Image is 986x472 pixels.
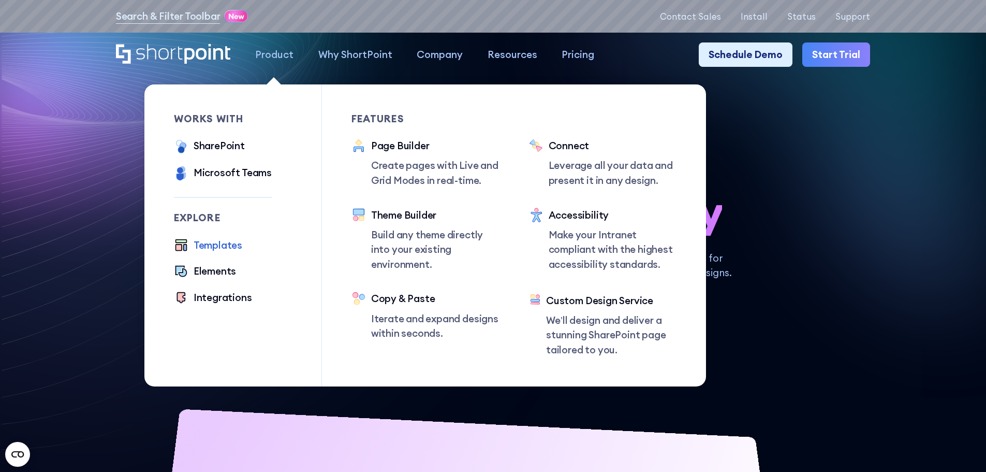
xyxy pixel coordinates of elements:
[550,42,607,67] a: Pricing
[116,9,220,24] a: Search & Filter Toolbar
[546,313,676,357] p: We’ll design and deliver a stunning SharePoint page tailored to you.
[351,291,499,340] a: Copy & PasteIterate and expand designs within seconds.
[174,165,272,182] a: Microsoft Teams
[802,42,870,67] a: Start Trial
[174,213,272,223] div: Explore
[243,42,306,67] a: Product
[174,264,237,280] a: Elements
[371,311,499,341] p: Iterate and expand designs within seconds.
[488,47,537,62] div: Resources
[529,208,677,274] a: AccessibilityMake your Intranet compliant with the highest accessibility standards.
[371,291,499,306] div: Copy & Paste
[404,42,475,67] a: Company
[351,114,499,124] div: Features
[194,138,245,153] div: SharePoint
[194,165,272,180] div: Microsoft Teams
[549,138,677,153] div: Connect
[660,11,721,21] a: Contact Sales
[529,293,677,357] a: Custom Design ServiceWe’ll design and deliver a stunning SharePoint page tailored to you.
[306,42,405,67] a: Why ShortPoint
[5,442,30,467] button: Open CMP widget
[529,138,677,188] a: ConnectLeverage all your data and present it in any design.
[546,293,676,308] div: Custom Design Service
[174,114,272,124] div: works with
[318,47,392,62] div: Why ShortPoint
[116,138,870,236] h1: SharePoint Design has never been
[371,227,499,272] p: Build any theme directly into your existing environment.
[174,238,242,254] a: Templates
[787,11,816,21] a: Status
[417,47,463,62] div: Company
[475,42,550,67] a: Resources
[549,227,677,272] p: Make your Intranet compliant with the highest accessibility standards.
[194,290,252,305] div: Integrations
[255,47,293,62] div: Product
[116,44,230,65] a: Home
[351,208,499,272] a: Theme BuilderBuild any theme directly into your existing environment.
[800,352,986,472] iframe: Chat Widget
[835,11,870,21] a: Support
[699,42,792,67] a: Schedule Demo
[549,208,677,223] div: Accessibility
[174,138,245,155] a: SharePoint
[194,238,242,253] div: Templates
[371,158,499,188] p: Create pages with Live and Grid Modes in real-time.
[549,158,677,188] p: Leverage all your data and present it in any design.
[194,264,236,279] div: Elements
[371,208,499,223] div: Theme Builder
[562,47,594,62] div: Pricing
[174,290,252,307] a: Integrations
[351,138,499,188] a: Page BuilderCreate pages with Live and Grid Modes in real-time.
[371,138,499,153] div: Page Builder
[741,11,768,21] a: Install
